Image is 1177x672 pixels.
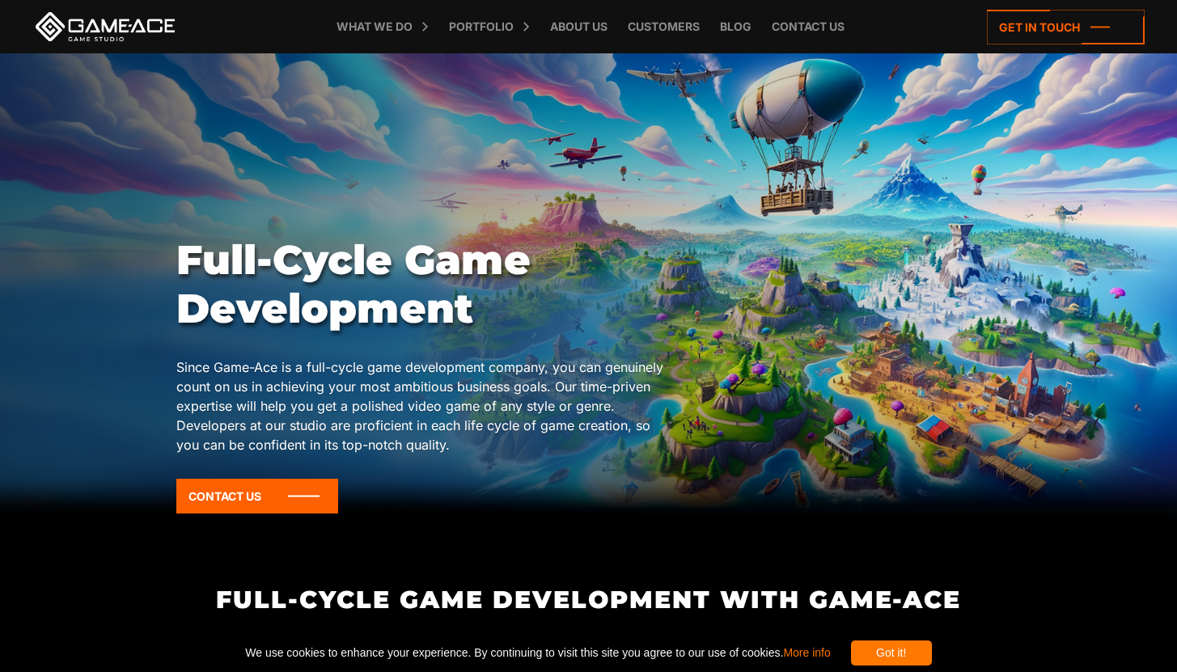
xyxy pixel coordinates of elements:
a: Get in touch [987,10,1145,44]
p: Since Game-Ace is a full-cycle game development company, you can genuinely count on us in achievi... [176,357,671,454]
a: More info [783,646,830,659]
h2: Full-Cycle Game Development with Game-Ace [158,586,1019,613]
div: Got it! [851,640,932,666]
span: We use cookies to enhance your experience. By continuing to visit this site you agree to our use ... [245,640,830,666]
h1: Full-Cycle Game Development [176,236,671,333]
a: Contact Us [176,479,338,514]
